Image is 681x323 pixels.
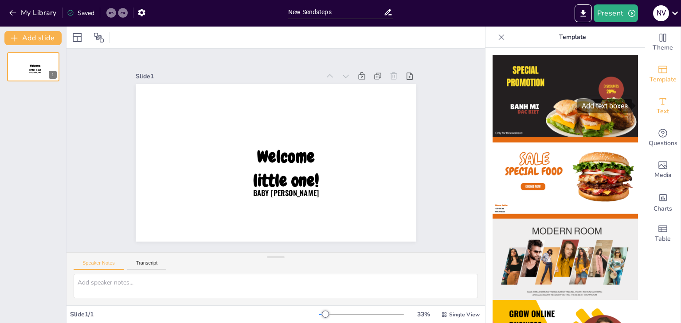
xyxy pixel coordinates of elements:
button: Speaker Notes [74,260,124,270]
div: N V [653,5,669,21]
div: 1 [7,52,59,81]
img: thumb-1.png [493,55,638,137]
img: thumb-3.png [493,219,638,300]
button: N V [653,4,669,22]
div: Add text boxes [645,90,681,122]
span: Welcome little one! [29,64,41,72]
div: 1 [49,71,57,79]
input: Insert title [288,6,384,19]
div: Change the overall theme [645,27,681,58]
div: Layout [70,31,84,45]
span: Welcome little one! [253,146,319,192]
button: Present [594,4,638,22]
button: Export to PowerPoint [575,4,592,22]
span: Media [654,170,672,180]
span: Theme [653,43,673,53]
span: Charts [654,204,672,214]
img: thumb-2.png [493,137,638,219]
span: Position [94,32,104,43]
div: Add ready made slides [645,58,681,90]
div: 33 % [413,310,434,319]
div: Add charts and graphs [645,186,681,218]
div: Slide 1 / 1 [70,310,319,319]
button: Transcript [127,260,167,270]
span: Single View [449,311,480,318]
div: Slide 1 [136,72,321,81]
span: Template [650,75,677,85]
div: Add text boxes [577,99,632,113]
button: Add slide [4,31,62,45]
span: Questions [649,138,677,148]
span: Baby [PERSON_NAME] [29,71,41,73]
span: Table [655,234,671,244]
button: My Library [7,6,60,20]
span: Baby [PERSON_NAME] [253,187,319,198]
p: Template [509,27,636,48]
div: Saved [67,9,94,17]
div: Add images, graphics, shapes or video [645,154,681,186]
div: Get real-time input from your audience [645,122,681,154]
span: Text [657,107,669,116]
div: Add a table [645,218,681,250]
